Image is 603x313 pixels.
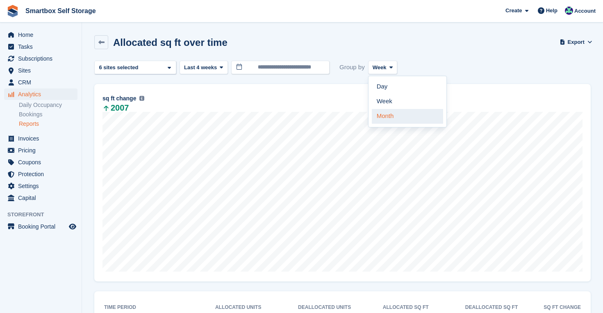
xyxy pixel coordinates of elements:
[18,156,67,168] span: Coupons
[18,180,67,192] span: Settings
[372,109,443,124] a: Month
[339,61,365,74] span: Group by
[4,77,77,88] a: menu
[19,111,77,118] a: Bookings
[568,38,585,46] span: Export
[4,53,77,64] a: menu
[18,65,67,76] span: Sites
[102,94,136,103] span: sq ft change
[4,168,77,180] a: menu
[18,221,67,232] span: Booking Portal
[4,145,77,156] a: menu
[372,94,443,109] a: Week
[18,168,67,180] span: Protection
[4,41,77,52] a: menu
[4,221,77,232] a: menu
[574,7,596,15] span: Account
[546,7,557,15] span: Help
[139,96,144,101] img: icon-info-grey-7440780725fd019a000dd9b08b2336e03edf1995a4989e88bcd33f0948082b44.svg
[19,101,77,109] a: Daily Occupancy
[113,37,228,48] h2: Allocated sq ft over time
[18,88,67,100] span: Analytics
[102,104,129,112] span: 2007
[561,35,591,49] button: Export
[18,77,67,88] span: CRM
[4,180,77,192] a: menu
[18,53,67,64] span: Subscriptions
[368,61,397,74] button: Week
[4,65,77,76] a: menu
[4,156,77,168] a: menu
[98,64,141,72] div: 6 sites selected
[372,79,443,94] a: Day
[184,64,217,72] span: Last 4 weeks
[18,192,67,204] span: Capital
[18,41,67,52] span: Tasks
[565,7,573,15] img: Roger Canham
[7,5,19,17] img: stora-icon-8386f47178a22dfd0bd8f6a31ec36ba5ce8667c1dd55bd0f319d3a0aa187defe.svg
[4,192,77,204] a: menu
[505,7,522,15] span: Create
[18,145,67,156] span: Pricing
[18,29,67,41] span: Home
[19,120,77,128] a: Reports
[22,4,99,18] a: Smartbox Self Storage
[180,61,228,74] button: Last 4 weeks
[4,133,77,144] a: menu
[68,222,77,231] a: Preview store
[4,88,77,100] a: menu
[373,64,387,72] span: Week
[18,133,67,144] span: Invoices
[4,29,77,41] a: menu
[7,211,82,219] span: Storefront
